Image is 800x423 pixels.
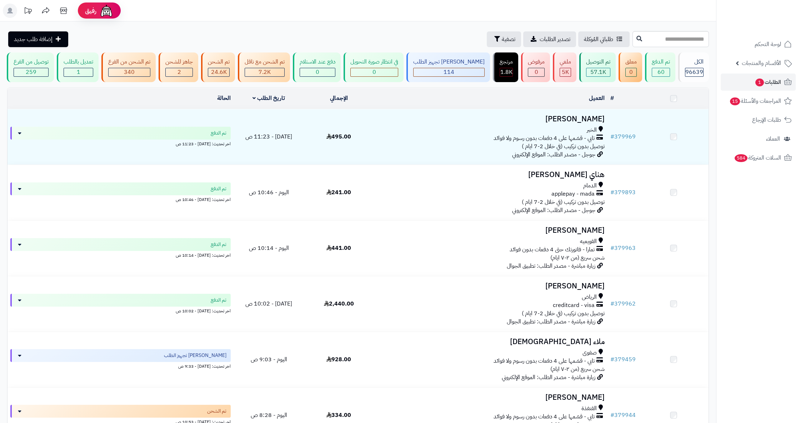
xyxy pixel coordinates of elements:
[578,52,617,82] a: تم التوصيل 57.1K
[259,68,271,76] span: 7.2K
[10,307,231,314] div: اخر تحديث: [DATE] - 10:02 ص
[587,126,597,134] span: الخبر
[177,68,181,76] span: 2
[300,58,335,66] div: دفع عند الاستلام
[316,68,319,76] span: 0
[326,411,351,419] span: 334.00
[245,132,292,141] span: [DATE] - 11:23 ص
[99,4,114,18] img: ai-face.png
[755,78,764,87] span: 1
[405,52,491,82] a: [PERSON_NAME] تجهيز الطلب 114
[64,68,93,76] div: 1
[350,58,398,66] div: في انتظار صورة التحويل
[626,68,636,76] div: 0
[249,244,289,252] span: اليوم - 10:14 ص
[217,94,231,102] a: الحالة
[324,299,354,308] span: 2,440.00
[14,35,52,44] span: إضافة طلب جديد
[14,58,49,66] div: توصيل من الفرع
[721,74,796,91] a: الطلبات1
[560,58,571,66] div: ملغي
[211,130,226,137] span: تم الدفع
[124,68,135,76] span: 340
[644,52,677,82] a: تم الدفع 60
[610,94,614,102] a: #
[734,153,781,163] span: السلات المتروكة
[108,58,150,66] div: تم الشحن من الفرع
[610,132,614,141] span: #
[721,92,796,110] a: المراجعات والأسئلة15
[200,52,236,82] a: تم الشحن 24.6K
[245,68,284,76] div: 7222
[55,52,100,82] a: تعديل بالطلب 1
[502,35,515,44] span: تصفية
[85,6,96,15] span: رفيق
[742,58,781,68] span: الأقسام والمنتجات
[14,68,48,76] div: 259
[589,94,605,102] a: العميل
[528,58,545,66] div: مرفوض
[207,408,226,415] span: تم الشحن
[326,355,351,364] span: 928.00
[500,58,513,66] div: مرتجع
[300,68,335,76] div: 0
[610,244,614,252] span: #
[109,68,150,76] div: 340
[523,31,576,47] a: تصدير الطلبات
[502,373,595,382] span: زيارة مباشرة - مصدر الطلب: الموقع الإلكتروني
[755,77,781,87] span: الطلبات
[730,97,741,106] span: 15
[377,282,605,290] h3: [PERSON_NAME]
[721,111,796,129] a: طلبات الإرجاع
[487,31,521,47] button: تصفية
[291,52,342,82] a: دفع عند الاستلام 0
[100,52,157,82] a: تم الشحن من الفرع 340
[5,52,55,82] a: توصيل من الفرع 259
[582,349,597,357] span: صفوى
[252,94,285,102] a: تاريخ الطلب
[512,150,595,159] span: جوجل - مصدر الطلب: الموقع الإلكتروني
[610,299,614,308] span: #
[617,52,644,82] a: معلق 0
[553,301,595,309] span: creditcard - visa
[165,58,193,66] div: جاهز للشحن
[610,299,636,308] a: #379962
[211,241,226,248] span: تم الدفع
[245,299,292,308] span: [DATE] - 10:02 ص
[377,115,605,123] h3: [PERSON_NAME]
[657,68,665,76] span: 60
[211,297,226,304] span: تم الدفع
[372,68,376,76] span: 0
[507,262,595,270] span: زيارة مباشرة - مصدر الطلب: تطبيق الجوال
[494,357,595,365] span: تابي - قسّمها على 4 دفعات بدون رسوم ولا فوائد
[26,68,36,76] span: 259
[528,68,544,76] div: 0
[236,52,291,82] a: تم الشحن مع ناقل 7.2K
[494,134,595,142] span: تابي - قسّمها على 4 دفعات بدون رسوم ولا فوائد
[491,52,520,82] a: مرتجع 1.8K
[652,68,670,76] div: 60
[755,39,781,49] span: لوحة التحكم
[377,171,605,179] h3: هناي [PERSON_NAME]
[507,317,595,326] span: زيارة مباشرة - مصدر الطلب: تطبيق الجوال
[500,68,512,76] div: 1846
[211,185,226,192] span: تم الدفع
[157,52,200,82] a: جاهز للشحن 2
[245,58,285,66] div: تم الشحن مع ناقل
[10,362,231,369] div: اخر تحديث: [DATE] - 9:33 ص
[721,130,796,147] a: العملاء
[560,68,571,76] div: 4998
[610,355,636,364] a: #379459
[580,237,597,246] span: القويعيه
[583,182,597,190] span: الدمام
[586,68,610,76] div: 57058
[582,293,597,301] span: الرياض
[584,35,613,44] span: طلباتي المُوكلة
[10,195,231,203] div: اخر تحديث: [DATE] - 10:46 ص
[330,94,348,102] a: الإجمالي
[652,58,670,66] div: تم الدفع
[562,68,569,76] span: 5K
[520,52,551,82] a: مرفوض 0
[581,404,597,413] span: القنفذة
[550,253,605,262] span: شحن سريع (من ٢-٧ ايام)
